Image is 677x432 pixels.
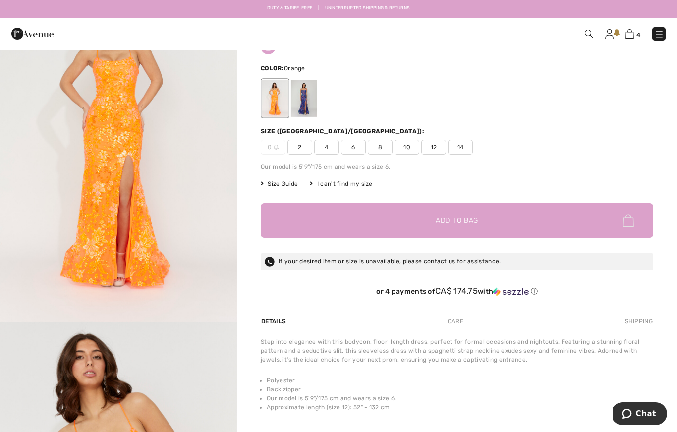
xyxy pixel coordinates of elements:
img: phone [265,257,275,267]
span: 2 [287,140,312,155]
div: or 4 payments of with [261,286,653,296]
li: Our model is 5'9"/175 cm and wears a size 6. [267,394,653,403]
div: I can't find my size [310,179,372,188]
li: Approximate length (size 12): 52" - 132 cm [267,403,653,412]
img: 1ère Avenue [11,24,54,44]
button: Add to Bag [261,203,653,238]
div: or 4 payments ofCA$ 174.75withSezzle Click to learn more about Sezzle [261,286,653,300]
span: 6 [341,140,366,155]
div: Orange [291,80,317,117]
span: 8 [368,140,393,155]
a: 1ère Avenue [11,28,54,38]
a: Duty & tariff-free | Uninterrupted shipping & returns [267,5,410,10]
span: 0 [261,140,285,155]
span: 12 [421,140,446,155]
span: 4 [314,140,339,155]
li: Back zipper [267,385,653,394]
div: Size ([GEOGRAPHIC_DATA]/[GEOGRAPHIC_DATA]): [261,127,426,136]
li: Polyester [267,376,653,385]
img: Menu [654,29,664,39]
span: Color: [261,65,284,72]
div: Shipping [622,312,653,330]
iframe: Opens a widget where you can chat to one of our agents [613,402,667,427]
span: 4 [636,31,640,39]
div: Step into elegance with this bodycon, floor-length dress, perfect for formal occasions and nighto... [261,337,653,364]
div: Details [261,312,288,330]
img: ring-m.svg [274,145,279,150]
div: Our model is 5'9"/175 cm and wears a size 6. [261,162,653,171]
span: Add to Bag [436,216,478,226]
img: Bag.svg [623,214,634,227]
img: Shopping Bag [625,29,634,39]
span: 10 [395,140,419,155]
img: My Info [605,29,614,39]
div: Care [439,312,472,330]
img: Search [585,30,593,38]
span: Orange [284,65,305,72]
div: Orange [262,80,288,117]
span: 14 [448,140,473,155]
img: Sezzle [493,287,529,296]
a: 4 [625,28,640,40]
div: If your desired item or size is unavailable, please contact us for assistance. [261,253,653,270]
span: CA$ 174.75 [435,286,478,296]
span: Size Guide [261,179,298,188]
